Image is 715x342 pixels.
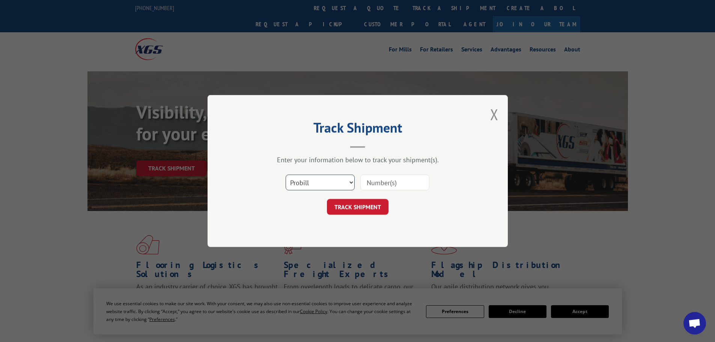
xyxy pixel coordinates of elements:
[490,104,498,124] button: Close modal
[245,122,470,137] h2: Track Shipment
[245,155,470,164] div: Enter your information below to track your shipment(s).
[327,199,388,215] button: TRACK SHIPMENT
[360,175,429,190] input: Number(s)
[683,312,706,334] div: Open chat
